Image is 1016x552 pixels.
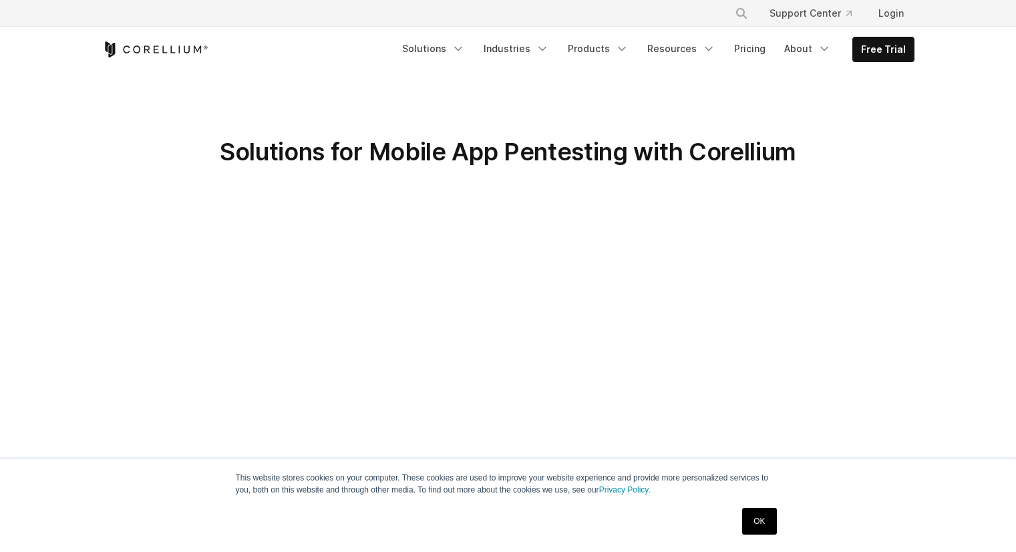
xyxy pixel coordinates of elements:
a: Products [560,37,637,61]
a: Solutions [394,37,473,61]
a: OK [742,508,776,535]
p: This website stores cookies on your computer. These cookies are used to improve your website expe... [236,472,781,496]
a: Login [868,1,914,25]
a: Free Trial [853,37,914,61]
a: Corellium Home [102,41,208,57]
div: Navigation Menu [719,1,914,25]
a: Pricing [726,37,774,61]
a: About [776,37,839,61]
span: Solutions for Mobile App Pentesting with Corellium [220,137,796,166]
button: Search [729,1,753,25]
a: Industries [476,37,557,61]
a: Privacy Policy. [599,485,651,495]
a: Support Center [759,1,862,25]
a: Resources [639,37,723,61]
div: Navigation Menu [394,37,914,62]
